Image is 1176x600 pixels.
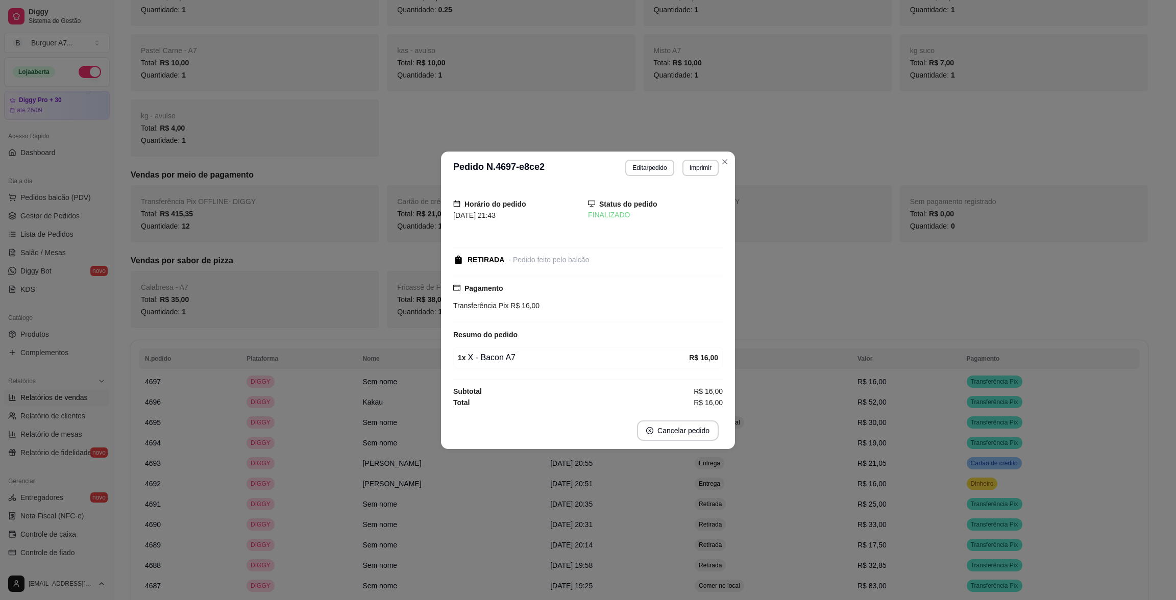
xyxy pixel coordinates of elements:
[682,160,719,176] button: Imprimir
[694,386,723,397] span: R$ 16,00
[637,420,719,441] button: close-circleCancelar pedido
[646,427,653,434] span: close-circle
[453,200,460,207] span: calendar
[458,352,689,364] div: X - Bacon A7
[689,354,718,362] strong: R$ 16,00
[453,284,460,291] span: credit-card
[588,210,723,220] div: FINALIZADO
[599,200,657,208] strong: Status do pedido
[468,255,504,265] div: RETIRADA
[458,354,466,362] strong: 1 x
[464,200,526,208] strong: Horário do pedido
[453,211,496,219] span: [DATE] 21:43
[453,387,482,395] strong: Subtotal
[453,398,470,407] strong: Total
[508,302,540,310] span: R$ 16,00
[625,160,674,176] button: Editarpedido
[464,284,503,292] strong: Pagamento
[717,154,733,170] button: Close
[508,255,589,265] div: - Pedido feito pelo balcão
[694,397,723,408] span: R$ 16,00
[453,302,508,310] span: Transferência Pix
[453,331,518,339] strong: Resumo do pedido
[453,160,545,176] h3: Pedido N. 4697-e8ce2
[588,200,595,207] span: desktop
